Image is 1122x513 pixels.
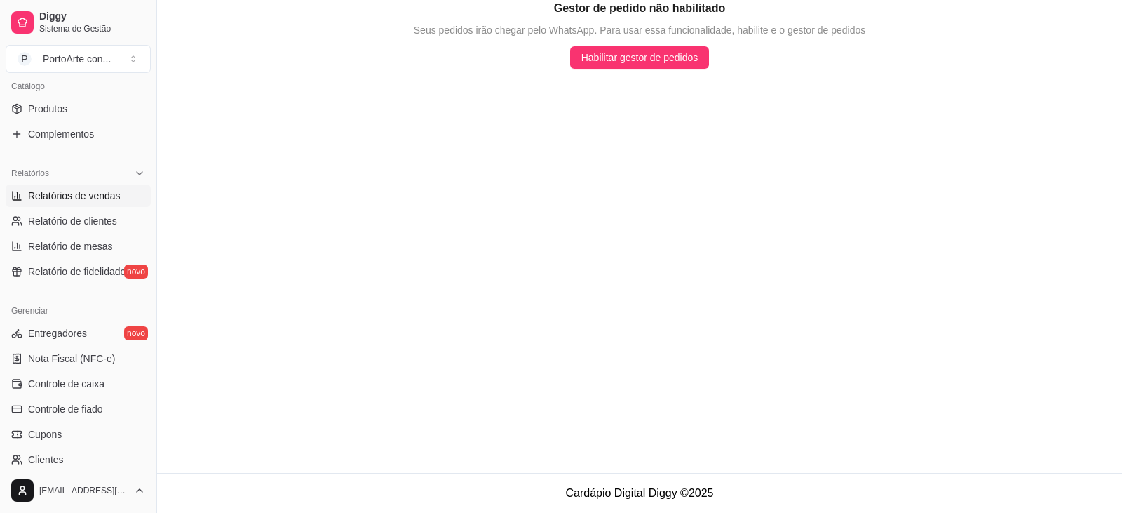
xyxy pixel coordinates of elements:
span: [EMAIL_ADDRESS][DOMAIN_NAME] [39,485,128,496]
span: Produtos [28,102,67,116]
span: Habilitar gestor de pedidos [581,50,698,65]
span: Cupons [28,427,62,441]
span: Clientes [28,453,64,467]
a: Produtos [6,98,151,120]
div: PortoArte con ... [43,52,111,66]
a: Relatório de clientes [6,210,151,232]
a: Complementos [6,123,151,145]
div: Catálogo [6,75,151,98]
span: Seus pedidos irão chegar pelo WhatsApp. Para usar essa funcionalidade, habilite e o gestor de ped... [414,22,865,38]
span: P [18,52,32,66]
div: Gerenciar [6,300,151,322]
button: [EMAIL_ADDRESS][DOMAIN_NAME] [6,474,151,507]
a: Relatório de mesas [6,235,151,258]
span: Entregadores [28,326,87,340]
span: Controle de caixa [28,377,104,391]
span: Relatório de clientes [28,214,117,228]
a: Relatórios de vendas [6,185,151,207]
span: Relatório de fidelidade [28,265,126,279]
button: Habilitar gestor de pedidos [570,46,710,69]
a: Cupons [6,423,151,446]
span: Relatório de mesas [28,239,113,253]
a: Entregadoresnovo [6,322,151,345]
a: Nota Fiscal (NFC-e) [6,347,151,370]
a: Clientes [6,448,151,471]
a: DiggySistema de Gestão [6,6,151,39]
a: Relatório de fidelidadenovo [6,260,151,283]
a: Controle de caixa [6,373,151,395]
footer: Cardápio Digital Diggy © 2025 [157,473,1122,513]
a: Controle de fiado [6,398,151,420]
span: Sistema de Gestão [39,23,145,34]
span: Relatórios [11,168,49,179]
span: Nota Fiscal (NFC-e) [28,352,115,366]
span: Relatórios de vendas [28,189,121,203]
span: Controle de fiado [28,402,103,416]
button: Select a team [6,45,151,73]
span: Diggy [39,11,145,23]
span: Complementos [28,127,94,141]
